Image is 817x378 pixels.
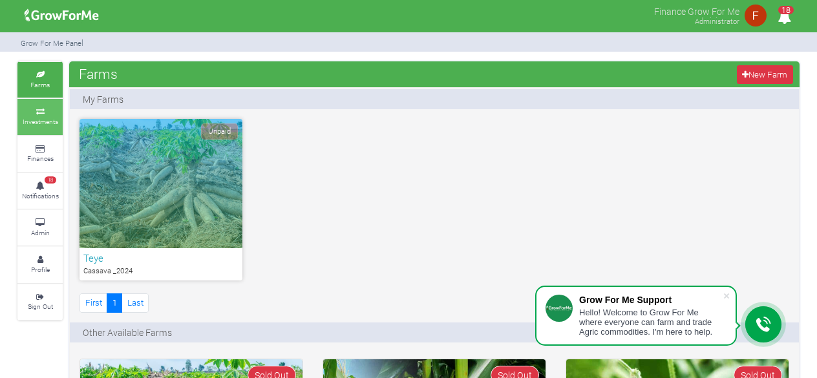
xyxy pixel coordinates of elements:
small: Finances [27,154,54,163]
a: Last [122,293,149,312]
small: Grow For Me Panel [21,38,83,48]
small: Farms [30,80,50,89]
a: New Farm [737,65,793,84]
span: Farms [76,61,121,87]
small: Notifications [22,191,59,200]
small: Admin [31,228,50,237]
img: growforme image [743,3,769,28]
a: Unpaid Teye Cassava _2024 [80,119,242,280]
a: 18 [772,12,797,25]
small: Administrator [695,16,739,26]
span: 18 [778,6,794,14]
small: Profile [31,265,50,274]
p: Other Available Farms [83,326,172,339]
img: growforme image [20,3,103,28]
nav: Page Navigation [80,293,149,312]
span: 18 [45,176,56,184]
a: Finances [17,136,63,172]
p: Finance Grow For Me [654,3,739,18]
div: Hello! Welcome to Grow For Me where everyone can farm and trade Agric commodities. I'm here to help. [579,308,723,337]
a: Farms [17,62,63,98]
small: Sign Out [28,302,53,311]
a: Profile [17,247,63,282]
a: 18 Notifications [17,173,63,209]
small: Investments [23,117,58,126]
a: First [80,293,107,312]
a: Investments [17,99,63,134]
a: Admin [17,210,63,246]
p: Cassava _2024 [83,266,239,277]
a: 1 [107,293,122,312]
i: Notifications [772,3,797,32]
p: My Farms [83,92,123,106]
div: Grow For Me Support [579,295,723,305]
a: Sign Out [17,284,63,320]
span: Unpaid [201,123,238,140]
h6: Teye [83,252,239,264]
